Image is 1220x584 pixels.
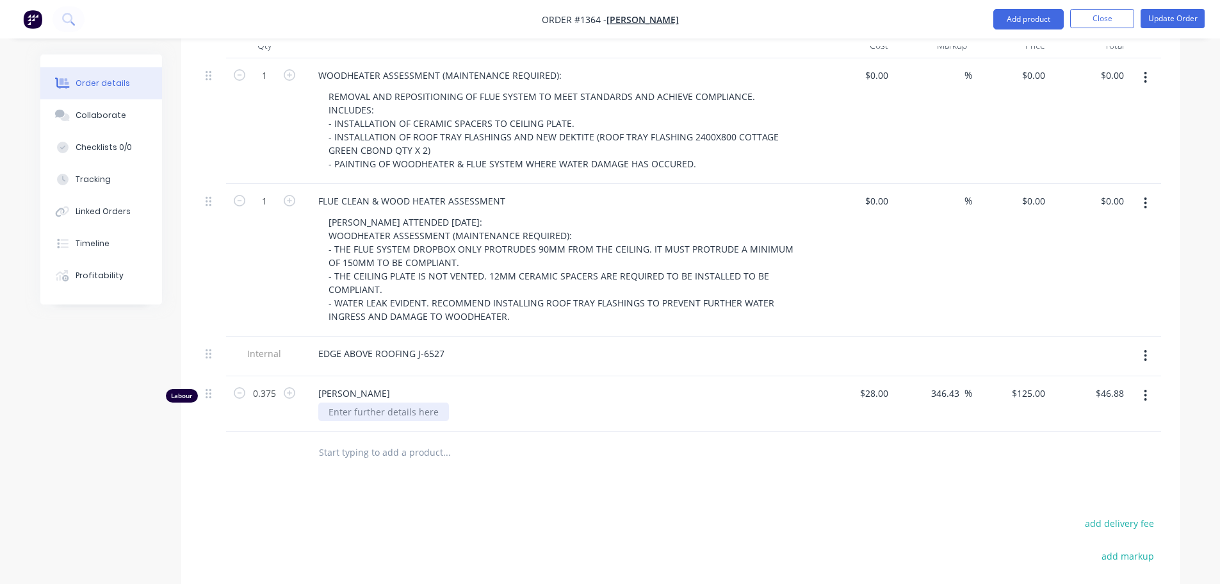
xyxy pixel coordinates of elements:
div: Timeline [76,238,110,249]
div: [PERSON_NAME] ATTENDED [DATE]: WOODHEATER ASSESSMENT (MAINTENANCE REQUIRED): - THE FLUE SYSTEM DR... [318,213,810,326]
div: Collaborate [76,110,126,121]
span: Order #1364 - [542,13,606,26]
img: Factory [23,10,42,29]
span: [PERSON_NAME] [318,387,810,400]
div: WOODHEATER ASSESSMENT (MAINTENANCE REQUIRED): [308,66,572,85]
button: Collaborate [40,99,162,131]
button: add markup [1095,547,1161,565]
button: Profitability [40,260,162,292]
button: Add product [993,9,1064,29]
button: Tracking [40,163,162,196]
input: Start typing to add a product... [318,440,574,465]
button: Update Order [1141,9,1205,28]
button: Linked Orders [40,196,162,228]
div: Checklists 0/0 [76,142,132,153]
button: Timeline [40,228,162,260]
button: add delivery fee [1078,515,1161,532]
div: Labour [166,389,198,403]
div: EDGE ABOVE ROOFING J-6527 [308,344,455,363]
button: Order details [40,67,162,99]
a: [PERSON_NAME] [606,13,679,26]
div: Profitability [76,270,124,281]
button: Close [1070,9,1134,28]
div: Tracking [76,174,111,185]
span: % [964,68,972,83]
span: Internal [231,347,298,360]
span: % [964,194,972,208]
span: % [964,386,972,401]
div: REMOVAL AND REPOSITIONING OF FLUE SYSTEM TO MEET STANDARDS AND ACHIEVE COMPLIANCE. INCLUDES: - IN... [318,87,810,173]
div: Linked Orders [76,206,131,217]
div: Order details [76,78,130,89]
button: Checklists 0/0 [40,131,162,163]
div: FLUE CLEAN & WOOD HEATER ASSESSMENT [308,192,516,210]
